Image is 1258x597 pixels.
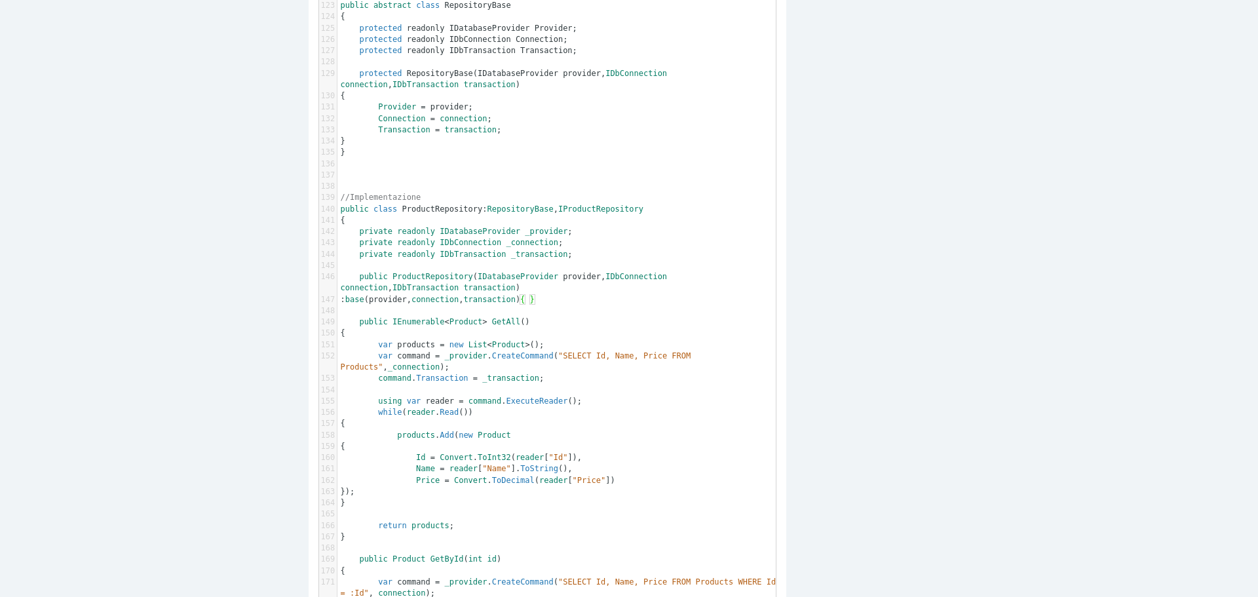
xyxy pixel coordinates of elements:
[445,577,487,587] span: _provider
[319,68,337,79] div: 129
[397,351,430,360] span: command
[341,317,530,326] span: ()
[378,396,402,406] span: using
[407,408,435,417] span: reader
[444,476,449,485] span: =
[435,351,440,360] span: =
[378,577,392,587] span: var
[359,317,387,326] span: public
[359,250,392,259] span: private
[487,204,554,214] span: RepositoryBase
[430,114,435,123] span: =
[416,453,425,462] span: Id
[440,227,520,236] span: IDatabaseProvider
[319,294,337,305] div: 147
[341,147,345,157] span: }
[449,464,478,473] span: reader
[341,46,577,55] span: ;
[319,339,337,351] div: 151
[319,543,337,554] div: 168
[444,1,510,10] span: RepositoryBase
[319,486,337,497] div: 163
[449,317,483,326] span: Product
[435,577,440,587] span: =
[319,407,337,418] div: 156
[492,340,525,349] span: Product
[319,136,337,147] div: 134
[397,577,430,587] span: command
[373,204,397,214] span: class
[397,340,435,349] span: products
[445,351,487,360] span: _provider
[440,453,473,462] span: Convert
[487,554,497,564] span: id
[341,1,369,10] span: public
[341,351,696,372] span: . ( , );
[520,464,558,473] span: ToString
[468,396,502,406] span: command
[341,250,573,259] span: ;
[478,69,558,78] span: IDatabaseProvider
[341,396,582,406] span: . ();
[397,227,435,236] span: readonly
[319,452,337,463] div: 160
[373,1,411,10] span: abstract
[407,69,473,78] span: RepositoryBase
[319,125,337,136] div: 133
[392,80,459,89] span: IDbTransaction
[341,532,345,541] span: }
[449,35,511,44] span: IDbConnection
[440,114,487,123] span: connection
[463,283,515,292] span: transaction
[407,46,445,55] span: readonly
[416,476,440,485] span: Price
[492,317,520,326] span: GetAll
[319,328,337,339] div: 150
[319,215,337,226] div: 141
[341,453,582,462] span: . ( [ ]),
[468,554,483,564] span: int
[506,238,558,247] span: _connection
[449,24,530,33] span: IDatabaseProvider
[459,396,463,406] span: =
[558,204,643,214] span: IProductRepository
[430,102,468,111] span: provider
[468,340,487,349] span: List
[421,102,425,111] span: =
[319,147,337,158] div: 135
[492,476,535,485] span: ToDecimal
[341,521,455,530] span: ;
[392,272,473,281] span: ProductRepository
[435,125,440,134] span: =
[319,566,337,577] div: 170
[319,159,337,170] div: 136
[319,271,337,282] div: 146
[341,227,573,236] span: ;
[392,317,444,326] span: IEnumerable
[440,464,444,473] span: =
[478,272,558,281] span: IDatabaseProvider
[319,430,337,441] div: 158
[341,328,345,337] span: {
[341,114,492,123] span: ;
[319,396,337,407] div: 155
[341,193,421,202] span: //Implementazione
[440,408,459,417] span: Read
[445,317,449,326] span: <
[319,113,337,125] div: 132
[319,45,337,56] div: 127
[378,374,411,383] span: command
[341,238,563,247] span: ;
[378,340,392,349] span: var
[411,521,449,530] span: products
[378,408,402,417] span: while
[319,249,337,260] div: 144
[378,125,430,134] span: Transaction
[319,90,337,102] div: 130
[341,487,355,496] span: });
[378,351,392,360] span: var
[516,35,563,44] span: Connection
[411,295,459,304] span: connection
[416,374,468,383] span: Transaction
[369,295,407,304] span: provider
